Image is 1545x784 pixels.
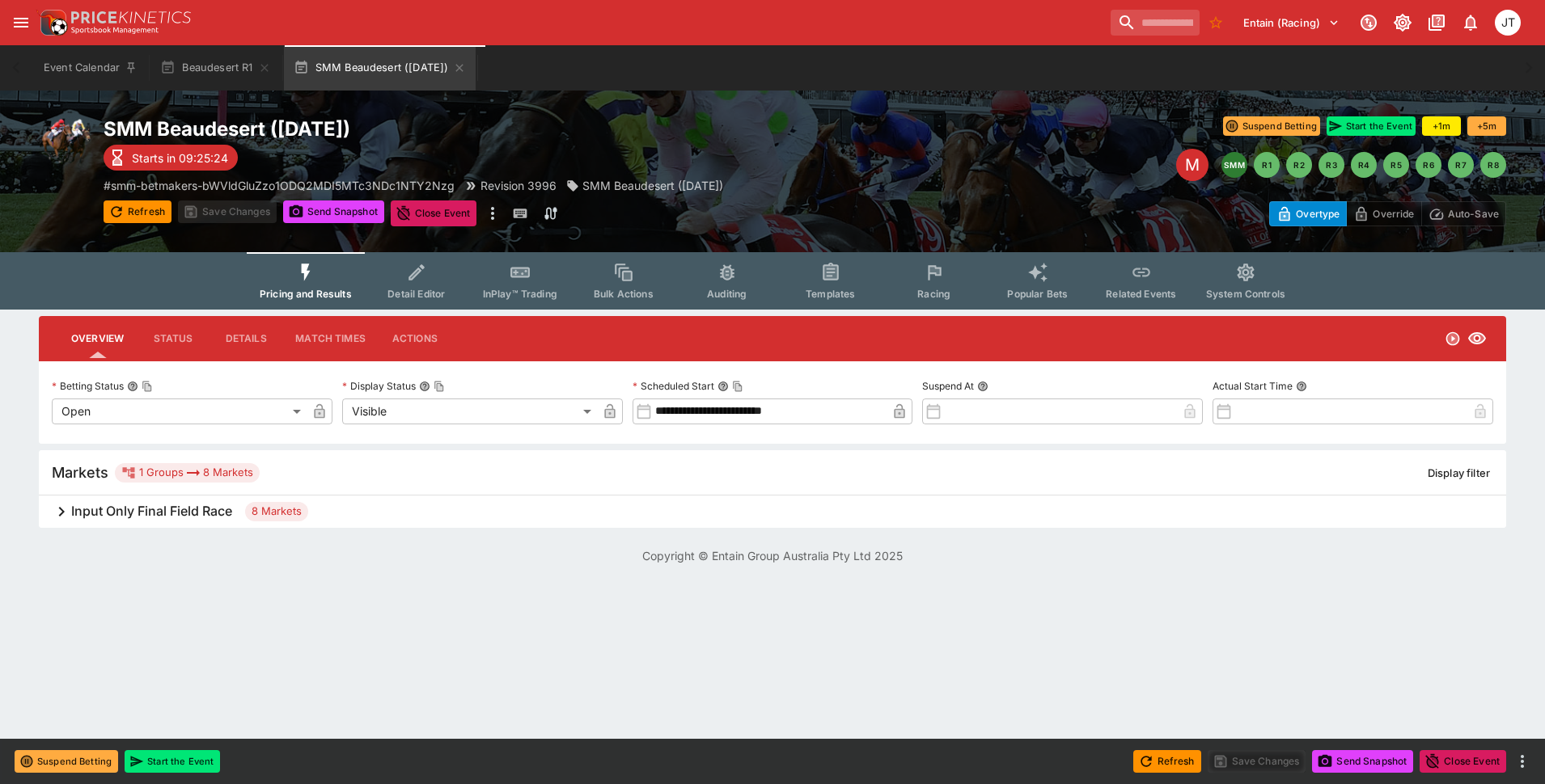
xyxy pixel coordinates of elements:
button: Event Calendar [34,45,147,91]
button: SMM Beaudesert ([DATE]) [284,45,476,91]
button: Suspend Betting [1223,116,1320,136]
button: Close Event [1420,750,1506,773]
button: Documentation [1422,8,1451,37]
p: Scheduled Start [633,379,714,393]
p: Override [1373,205,1414,222]
p: Betting Status [52,379,124,393]
button: R6 [1416,152,1441,178]
span: InPlay™ Trading [483,288,557,300]
button: Refresh [1133,750,1201,773]
div: Event type filters [247,252,1298,310]
button: R4 [1351,152,1377,178]
button: Toggle light/dark mode [1388,8,1417,37]
button: Start the Event [1327,116,1416,136]
h2: Copy To Clipboard [104,116,805,141]
button: R2 [1286,152,1312,178]
input: search [1111,10,1200,36]
button: Betting StatusCopy To Clipboard [127,381,138,392]
button: Display StatusCopy To Clipboard [419,381,430,392]
button: Send Snapshot [1312,750,1413,773]
span: Pricing and Results [260,288,352,300]
button: Send Snapshot [283,200,384,223]
button: Override [1346,201,1421,226]
svg: Visible [1467,329,1487,348]
p: Actual Start Time [1213,379,1293,393]
div: Josh Tanner [1495,10,1521,36]
button: Overview [58,319,137,358]
h6: Input Only Final Field Race [71,503,232,520]
div: 1 Groups 8 Markets [121,463,253,483]
button: Display filter [1418,460,1500,486]
button: R7 [1448,152,1474,178]
button: Auto-Save [1421,201,1506,226]
span: Racing [917,288,950,300]
span: Popular Bets [1007,288,1068,300]
svg: Open [1445,331,1461,347]
button: Copy To Clipboard [434,381,445,392]
div: Open [52,398,307,424]
button: Status [137,319,210,358]
p: Overtype [1296,205,1340,222]
button: Scheduled StartCopy To Clipboard [717,381,729,392]
button: No Bookmarks [1203,10,1229,36]
button: R1 [1254,152,1280,178]
button: Actual Start Time [1296,381,1307,392]
button: Suspend Betting [15,750,118,773]
button: Refresh [104,200,171,223]
button: Connected to PK [1354,8,1383,37]
span: Detail Editor [387,288,445,300]
img: Sportsbook Management [71,27,159,34]
p: Auto-Save [1448,205,1499,222]
button: +5m [1467,116,1506,136]
h5: Markets [52,463,108,482]
button: Beaudesert R1 [150,45,280,91]
button: Josh Tanner [1490,5,1526,40]
button: +1m [1422,116,1461,136]
button: SMM [1221,152,1247,178]
p: Copy To Clipboard [104,177,455,194]
button: Details [210,319,282,358]
span: Templates [806,288,855,300]
p: SMM Beaudesert ([DATE]) [582,177,723,194]
button: Overtype [1269,201,1347,226]
img: PriceKinetics Logo [36,6,68,39]
p: Suspend At [922,379,974,393]
div: Edit Meeting [1176,149,1208,181]
button: Close Event [391,200,477,226]
button: Copy To Clipboard [142,381,153,392]
button: Select Tenant [1234,10,1349,36]
span: Related Events [1106,288,1176,300]
nav: pagination navigation [1221,152,1506,178]
p: Revision 3996 [480,177,557,194]
img: horse_racing.png [39,116,91,168]
button: Suspend At [977,381,988,392]
span: System Controls [1206,288,1285,300]
span: Bulk Actions [594,288,654,300]
button: R8 [1480,152,1506,178]
div: SMM Beaudesert (18/09/25) [566,177,723,194]
button: Match Times [282,319,379,358]
button: R3 [1319,152,1344,178]
button: more [483,200,502,226]
span: 8 Markets [245,504,308,520]
button: Copy To Clipboard [732,381,743,392]
div: Visible [342,398,597,424]
button: R5 [1383,152,1409,178]
button: more [1513,752,1532,771]
p: Starts in 09:25:24 [132,150,228,166]
button: Notifications [1456,8,1485,37]
div: Start From [1269,201,1506,226]
p: Display Status [342,379,416,393]
button: open drawer [6,8,36,37]
img: PriceKinetics [71,11,191,23]
button: Actions [379,319,451,358]
span: Auditing [707,288,747,300]
button: Start the Event [125,750,220,773]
